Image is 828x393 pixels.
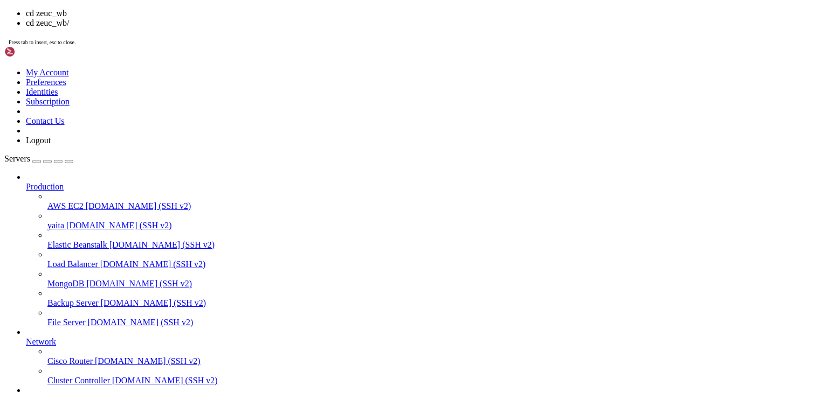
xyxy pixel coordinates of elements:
div: (36, 34) [168,315,172,325]
span: Press tab to insert, esc to close. [9,39,75,45]
x-row: System information as of [DATE] [4,41,687,50]
span: ~/projects [73,315,116,324]
a: Network [26,337,824,347]
span: MongoDB [47,279,84,288]
a: Cluster Controller [DOMAIN_NAME] (SSH v2) [47,376,824,385]
li: Load Balancer [DOMAIN_NAME] (SSH v2) [47,250,824,269]
span: AWS EC2 [47,201,84,210]
span: [DOMAIN_NAME] (SSH v2) [95,356,201,366]
span: [DOMAIN_NAME] (SSH v2) [109,240,215,249]
x-row: *** System restart required *** [4,233,687,242]
span: Cisco Router [47,356,93,366]
li: Production [26,172,824,327]
span: [DOMAIN_NAME] (SSH v2) [86,279,192,288]
x-row: Swap usage: 0% [4,87,687,96]
x-row: * Strictly confined Kubernetes makes edge and IoT secure. Learn how MicroK8s [4,105,687,114]
span: yaita [47,221,64,230]
img: Shellngn [4,46,66,57]
span: Cluster Controller [47,376,110,385]
li: AWS EC2 [DOMAIN_NAME] (SSH v2) [47,192,824,211]
span: [DOMAIN_NAME] (SSH v2) [101,298,206,307]
a: Production [26,182,824,192]
span: zeuc@zeuc [30,251,69,260]
a: Subscription [26,97,70,106]
li: cd zeuc_wb [26,9,824,18]
x-row: Expanded Security Maintenance for Applications is not enabled. [4,151,687,160]
a: Cisco Router [DOMAIN_NAME] (SSH v2) [47,356,824,366]
x-row: (base) : $ cd projects [4,288,687,297]
span: projects [392,261,427,269]
span: [DOMAIN_NAME] (SSH v2) [86,201,191,210]
x-row: just raised the bar for easy, resilient and secure K8s cluster deployment. [4,114,687,123]
span: zeuc@zeuc [30,315,69,324]
a: Logout [26,136,51,145]
li: Cisco Router [DOMAIN_NAME] (SSH v2) [47,347,824,366]
a: MongoDB [DOMAIN_NAME] (SSH v2) [47,279,824,289]
span: ~ [73,270,78,278]
span: [DOMAIN_NAME] (SSH v2) [66,221,172,230]
li: Elastic Beanstalk [DOMAIN_NAME] (SSH v2) [47,230,824,250]
a: My Account [26,68,69,77]
li: cd zeuc_wb/ [26,18,824,28]
span: Production [26,182,64,191]
li: Backup Server [DOMAIN_NAME] (SSH v2) [47,289,824,308]
x-row: Usage of /: 27.6% of 28.02GB Users logged in: 0 [4,68,687,78]
span: [DOMAIN_NAME] (SSH v2) [100,259,206,269]
span: Backup Server [47,298,99,307]
a: AWS EC2 [DOMAIN_NAME] (SSH v2) [47,201,824,211]
span: Elastic Beanstalk [47,240,107,249]
x-row: [URL][DOMAIN_NAME] [4,132,687,142]
a: File Server [DOMAIN_NAME] (SSH v2) [47,318,824,327]
span: [DOMAIN_NAME] (SSH v2) [112,376,218,385]
x-row: Memory usage: 30% IPv4 address for eth0: [TECHNICAL_ID] [4,78,687,87]
a: yaita [DOMAIN_NAME] (SSH v2) [47,221,824,230]
li: File Server [DOMAIN_NAME] (SSH v2) [47,308,824,327]
span: Load Balancer [47,259,98,269]
span: miniconda3 [341,261,384,269]
a: Contact Us [26,116,65,125]
span: [DOMAIN_NAME] (SSH v2) [88,318,194,327]
x-row: 31 updates can be applied immediately. [4,169,687,178]
x-row: -bash: cd: prorojects/: No such file or directory [4,279,687,288]
li: Cluster Controller [DOMAIN_NAME] (SSH v2) [47,366,824,385]
span: zeuc@zeuc [30,297,69,306]
span: zeuc_wb [4,306,34,315]
x-row: * Management: [URL][DOMAIN_NAME] [4,13,687,23]
x-row: To see these additional updates run: apt list --upgradable [4,178,687,187]
x-row: Enable ESM Apps to receive additional future security updates. [4,196,687,206]
span: ~ [73,288,78,297]
x-row: (base) : $ ls [4,297,687,306]
a: Identities [26,87,58,96]
a: Preferences [26,78,66,87]
x-row: * Documentation: [URL][DOMAIN_NAME] [4,4,687,13]
span: ~/projects [73,297,116,306]
x-row: * Support: [URL][DOMAIN_NAME] [4,23,687,32]
span: Network [26,337,56,346]
x-row: System load: 0.01 Processes: 124 [4,59,687,68]
li: MongoDB [DOMAIN_NAME] (SSH v2) [47,269,824,289]
span: ~ [73,251,78,260]
span: zeuc@zeuc [30,270,69,278]
span: File Server [47,318,86,327]
x-row: (base) : $ ls [4,251,687,261]
x-row: (base) : $ cd zeuc [4,315,687,325]
a: Load Balancer [DOMAIN_NAME] (SSH v2) [47,259,824,269]
x-row: See [URL][DOMAIN_NAME] or run: sudo pro status [4,206,687,215]
a: Backup Server [DOMAIN_NAME] (SSH v2) [47,298,824,308]
x-row: (base) : $ cd prorojects/ [4,270,687,279]
span: Servers [4,154,30,163]
li: yaita [DOMAIN_NAME] (SSH v2) [47,211,824,230]
a: Elastic Beanstalk [DOMAIN_NAME] (SSH v2) [47,240,824,250]
a: Servers [4,154,73,163]
li: Network [26,327,824,385]
x-row: Last login: [DATE] from [TECHNICAL_ID] [4,242,687,251]
x-row: Miniconda3-latest-Linux-x86_[DOMAIN_NAME] Miniconda3-latest-Linux-x86_64.sh.1 [4,261,687,270]
span: zeuc@zeuc [30,288,69,297]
